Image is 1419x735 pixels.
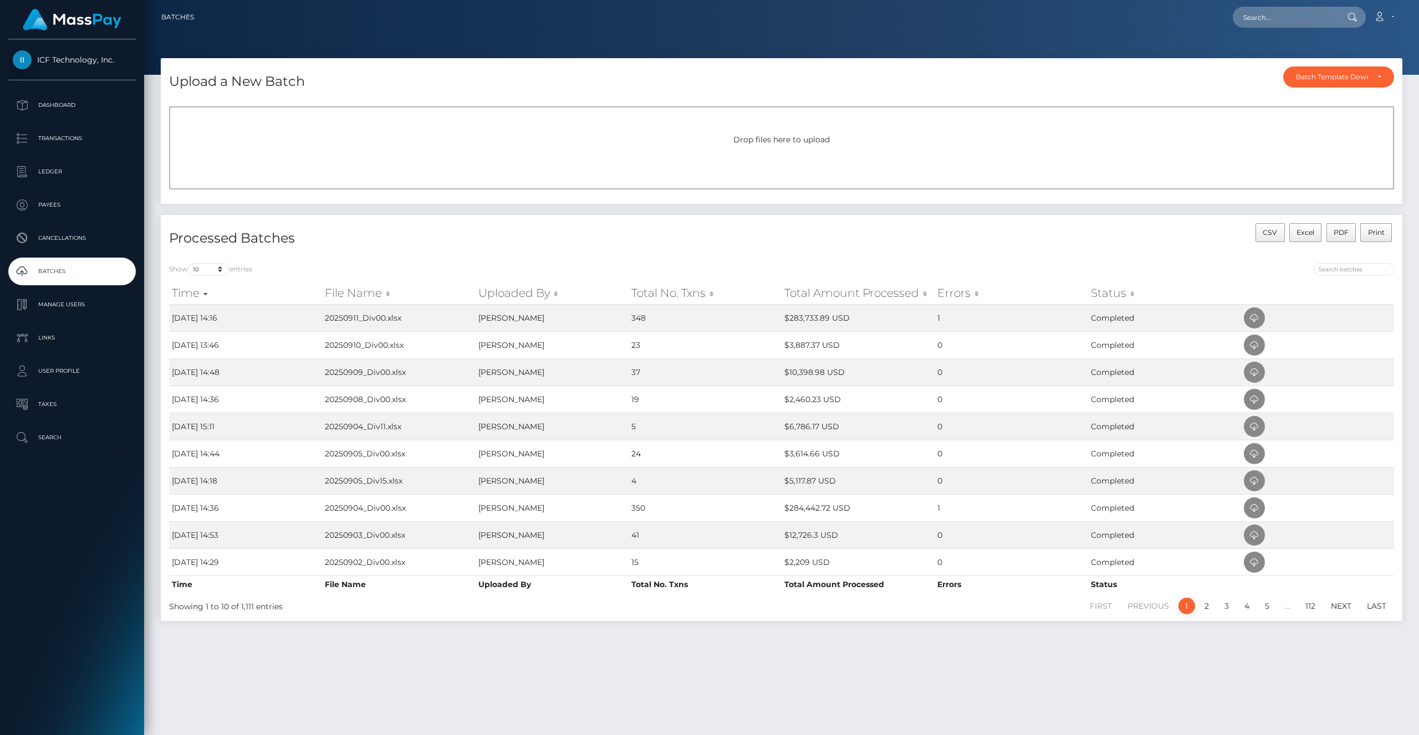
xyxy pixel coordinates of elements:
a: Batches [8,258,136,285]
a: Search [8,424,136,451]
button: CSV [1255,223,1285,242]
a: Links [8,324,136,352]
p: User Profile [13,363,131,379]
td: $5,117.87 USD [782,467,935,494]
td: 0 [935,440,1088,467]
img: MassPay Logo [23,9,121,30]
td: 0 [935,467,1088,494]
a: Batches [161,6,194,29]
img: ICF Technology, Inc. [13,50,32,69]
td: [DATE] 14:48 [169,358,322,386]
td: [DATE] 13:46 [169,331,322,358]
td: 20250902_Div00.xlsx [322,548,475,575]
td: [DATE] 14:36 [169,494,322,521]
td: [DATE] 14:16 [169,304,322,331]
td: 350 [629,494,782,521]
td: [PERSON_NAME] [476,440,629,467]
th: Uploaded By: activate to sort column ascending [476,282,629,304]
span: ICF Technology, Inc. [8,55,136,65]
td: 5 [629,413,782,440]
th: Total No. Txns [629,575,782,593]
td: 0 [935,548,1088,575]
td: 0 [935,331,1088,358]
a: 2 [1198,598,1215,614]
h4: Upload a New Batch [169,72,305,91]
a: Transactions [8,125,136,152]
a: 5 [1259,598,1275,614]
a: Taxes [8,390,136,418]
td: [PERSON_NAME] [476,494,629,521]
a: Next [1325,598,1357,614]
a: Last [1361,598,1392,614]
button: Batch Template Download [1283,66,1394,88]
td: 0 [935,521,1088,548]
td: [PERSON_NAME] [476,521,629,548]
td: 20250911_Div00.xlsx [322,304,475,331]
input: Search... [1233,7,1337,28]
td: Completed [1088,548,1241,575]
th: File Name [322,575,475,593]
p: Batches [13,263,131,280]
td: 37 [629,358,782,386]
td: 20250908_Div00.xlsx [322,386,475,413]
span: CSV [1263,228,1277,237]
td: 15 [629,548,782,575]
a: Manage Users [8,291,136,318]
td: [DATE] 14:44 [169,440,322,467]
a: 112 [1299,598,1321,614]
td: [PERSON_NAME] [476,358,629,386]
td: [PERSON_NAME] [476,304,629,331]
p: Payees [13,197,131,213]
td: $6,786.17 USD [782,413,935,440]
th: Time: activate to sort column ascending [169,282,322,304]
p: Cancellations [13,230,131,246]
p: Ledger [13,163,131,180]
td: [PERSON_NAME] [476,331,629,358]
th: Errors: activate to sort column ascending [935,282,1088,304]
td: [PERSON_NAME] [476,413,629,440]
button: PDF [1326,223,1356,242]
td: Completed [1088,304,1241,331]
p: Taxes [13,396,131,413]
th: Status [1088,575,1241,593]
td: [DATE] 14:36 [169,386,322,413]
td: 24 [629,440,782,467]
select: Showentries [188,263,229,276]
button: Excel [1289,223,1322,242]
td: $284,442.72 USD [782,494,935,521]
th: File Name: activate to sort column ascending [322,282,475,304]
td: $283,733.89 USD [782,304,935,331]
td: 23 [629,331,782,358]
td: 0 [935,386,1088,413]
td: [PERSON_NAME] [476,467,629,494]
a: Dashboard [8,91,136,119]
td: [DATE] 14:29 [169,548,322,575]
td: 1 [935,494,1088,521]
td: 20250910_Div00.xlsx [322,331,475,358]
td: 1 [935,304,1088,331]
th: Errors [935,575,1088,593]
p: Links [13,330,131,346]
p: Manage Users [13,296,131,313]
td: 0 [935,413,1088,440]
td: $3,614.66 USD [782,440,935,467]
a: Cancellations [8,224,136,252]
span: Drop files here to upload [733,135,830,145]
td: [DATE] 14:53 [169,521,322,548]
td: 20250905_Div00.xlsx [322,440,475,467]
td: $12,726.3 USD [782,521,935,548]
td: [DATE] 15:11 [169,413,322,440]
button: Print [1360,223,1392,242]
th: Status: activate to sort column ascending [1088,282,1241,304]
td: Completed [1088,358,1241,386]
td: Completed [1088,331,1241,358]
td: Completed [1088,494,1241,521]
td: 20250909_Div00.xlsx [322,358,475,386]
td: [PERSON_NAME] [476,548,629,575]
a: 4 [1238,598,1255,614]
td: 19 [629,386,782,413]
td: Completed [1088,413,1241,440]
a: Ledger [8,158,136,186]
td: 20250904_Div00.xlsx [322,494,475,521]
input: Search batches [1314,263,1394,276]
